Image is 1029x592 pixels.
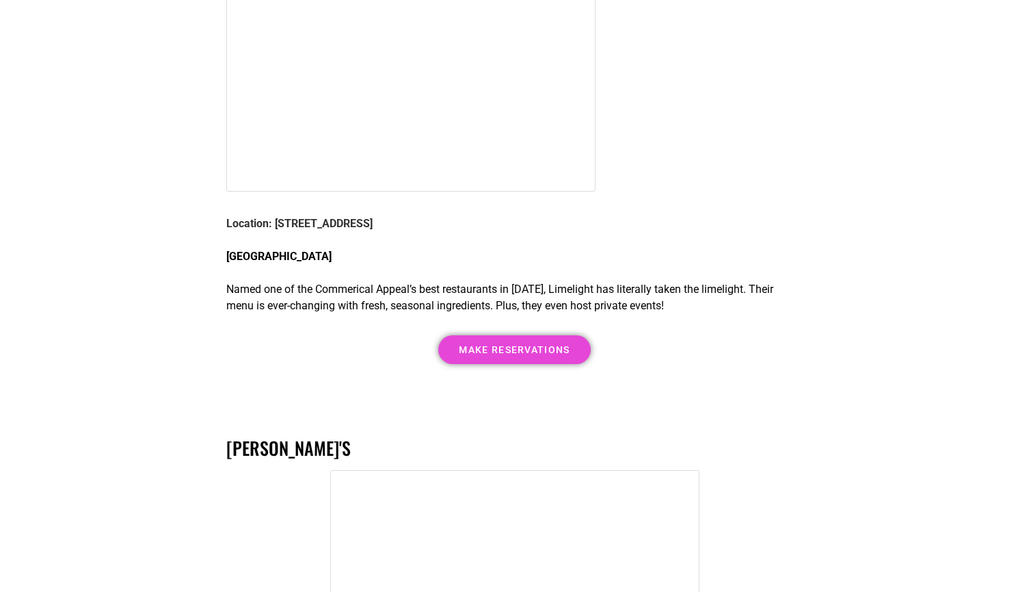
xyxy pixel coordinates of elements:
[438,335,590,364] a: Make Reservations
[459,345,570,355] span: Make Reservations
[226,217,373,230] span: Location: [STREET_ADDRESS]
[226,281,803,314] p: Named one of the Commerical Appeal’s best restaurants in [DATE], Limelight has literally taken th...
[226,250,332,263] strong: [GEOGRAPHIC_DATA]
[226,435,351,461] a: [PERSON_NAME]'s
